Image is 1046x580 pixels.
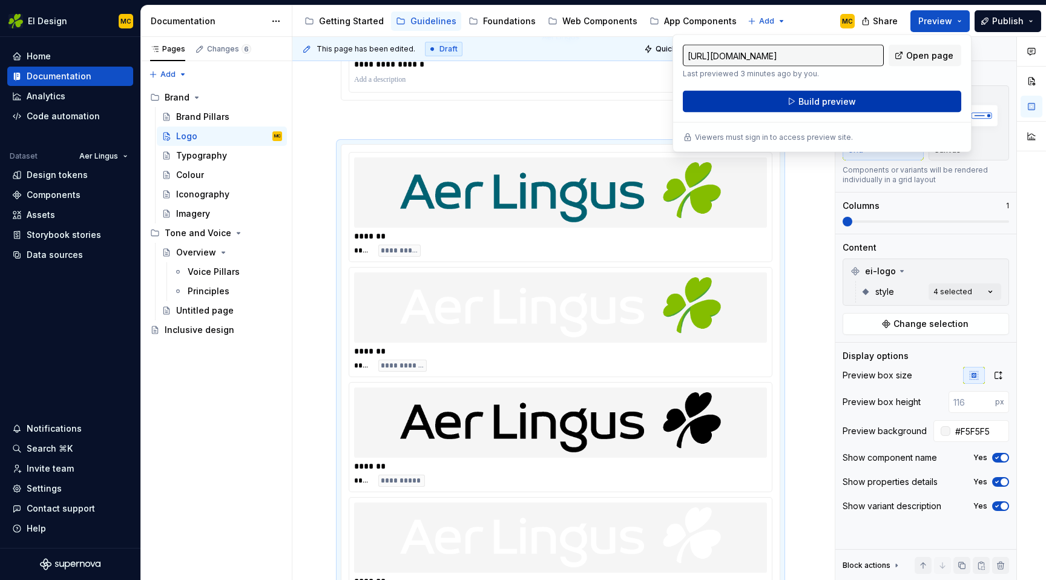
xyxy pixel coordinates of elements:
button: Search ⌘K [7,439,133,458]
button: Aer Lingus [74,148,133,165]
div: Changes [207,44,251,54]
div: Preview box height [843,396,921,408]
p: 1 [1006,201,1009,211]
div: Page tree [300,9,742,33]
label: Yes [973,501,987,511]
div: Inclusive design [165,324,234,336]
button: Share [855,10,906,32]
div: Design tokens [27,169,88,181]
a: Imagery [157,204,287,223]
div: Show variant description [843,500,941,512]
a: Components [7,185,133,205]
div: Preview background [843,425,927,437]
span: Change selection [893,318,969,330]
div: Iconography [176,188,229,200]
a: Inclusive design [145,320,287,340]
a: Overview [157,243,287,262]
button: Publish [975,10,1041,32]
a: Design tokens [7,165,133,185]
div: Preview box size [843,369,912,381]
div: Dataset [10,151,38,161]
div: Overview [176,246,216,259]
a: Open page [889,45,961,67]
div: Content [843,242,877,254]
button: Add [145,66,191,83]
p: Last previewed 3 minutes ago by you. [683,69,884,79]
div: Web Components [562,15,637,27]
div: Show properties details [843,476,938,488]
button: Help [7,519,133,538]
a: LogoMC [157,127,287,146]
a: Foundations [464,12,541,31]
div: Documentation [27,70,91,82]
div: Getting Started [319,15,384,27]
span: style [875,286,894,298]
div: Columns [843,200,880,212]
div: MC [842,16,853,26]
a: Principles [168,282,287,301]
div: Tone and Voice [165,227,231,239]
button: Contact support [7,499,133,518]
div: Untitled page [176,305,234,317]
div: Search ⌘K [27,443,73,455]
svg: Supernova Logo [40,558,100,570]
a: Documentation [7,67,133,86]
button: 4 selected [929,283,1001,300]
button: Preview [910,10,970,32]
div: Documentation [151,15,265,27]
span: This page has been edited. [317,44,415,54]
div: ei-logo [846,262,1006,281]
a: Iconography [157,185,287,204]
span: Build preview [798,96,856,108]
div: App Components [664,15,737,27]
span: Quick preview [656,44,708,54]
div: Invite team [27,463,74,475]
div: Brand [165,91,189,104]
a: Storybook stories [7,225,133,245]
div: Page tree [145,88,287,340]
a: Data sources [7,245,133,265]
div: Pages [150,44,185,54]
span: Add [759,16,774,26]
a: Home [7,47,133,66]
div: Help [27,522,46,535]
span: Publish [992,15,1024,27]
button: Build preview [683,91,961,113]
a: Untitled page [157,301,287,320]
span: Share [873,15,898,27]
div: Notifications [27,423,82,435]
div: Data sources [27,249,83,261]
p: Viewers must sign in to access preview site. [695,133,853,142]
div: Home [27,50,51,62]
a: Settings [7,479,133,498]
div: Analytics [27,90,65,102]
label: Yes [973,453,987,463]
a: Voice Pillars [168,262,287,282]
a: Getting Started [300,12,389,31]
button: Notifications [7,419,133,438]
div: Contact support [27,503,95,515]
div: MC [120,16,131,26]
div: Brand [145,88,287,107]
div: EI Design [28,15,67,27]
span: Preview [918,15,952,27]
div: Colour [176,169,204,181]
a: Invite team [7,459,133,478]
div: Guidelines [410,15,456,27]
div: Block actions [843,561,890,570]
div: Assets [27,209,55,221]
a: Guidelines [391,12,461,31]
p: px [995,397,1004,407]
input: Auto [950,420,1009,442]
a: Analytics [7,87,133,106]
button: Change selection [843,313,1009,335]
div: Components [27,189,81,201]
label: Yes [973,477,987,487]
div: Tone and Voice [145,223,287,243]
span: Aer Lingus [79,151,118,161]
div: Code automation [27,110,100,122]
div: Storybook stories [27,229,101,241]
div: Logo [176,130,197,142]
a: Code automation [7,107,133,126]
